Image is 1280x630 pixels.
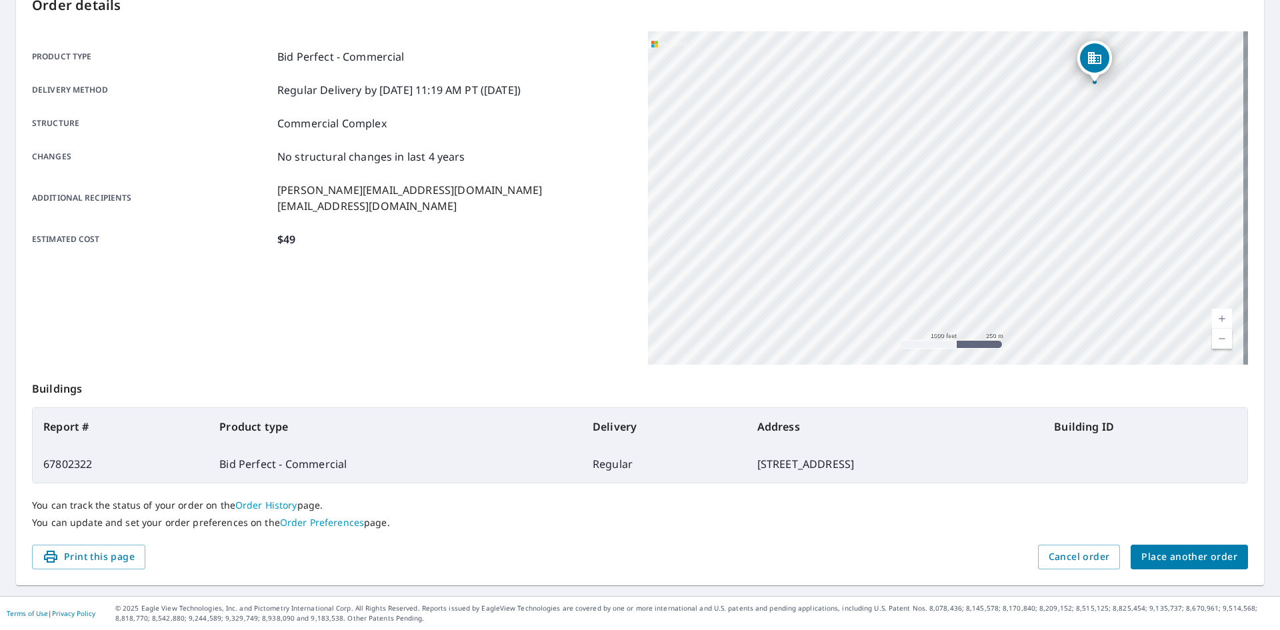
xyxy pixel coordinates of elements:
[747,445,1044,483] td: [STREET_ADDRESS]
[1141,549,1237,565] span: Place another order
[277,82,521,98] p: Regular Delivery by [DATE] 11:19 AM PT ([DATE])
[280,516,364,529] a: Order Preferences
[582,408,747,445] th: Delivery
[32,149,272,165] p: Changes
[32,49,272,65] p: Product type
[33,408,209,445] th: Report #
[277,231,295,247] p: $49
[277,49,405,65] p: Bid Perfect - Commercial
[1049,549,1110,565] span: Cancel order
[1077,41,1112,82] div: Dropped pin, building 1, Commercial property, 6345 E 78th Ave Commerce City, CO 80022
[52,609,95,618] a: Privacy Policy
[1038,545,1121,569] button: Cancel order
[1043,408,1247,445] th: Building ID
[747,408,1044,445] th: Address
[277,182,542,198] p: [PERSON_NAME][EMAIL_ADDRESS][DOMAIN_NAME]
[32,231,272,247] p: Estimated cost
[7,609,48,618] a: Terms of Use
[235,499,297,511] a: Order History
[32,182,272,214] p: Additional recipients
[277,198,542,214] p: [EMAIL_ADDRESS][DOMAIN_NAME]
[32,365,1248,407] p: Buildings
[1212,309,1232,329] a: Current Level 15, Zoom In
[277,149,465,165] p: No structural changes in last 4 years
[277,115,387,131] p: Commercial Complex
[7,609,95,617] p: |
[582,445,747,483] td: Regular
[32,82,272,98] p: Delivery method
[209,408,582,445] th: Product type
[32,517,1248,529] p: You can update and set your order preferences on the page.
[209,445,582,483] td: Bid Perfect - Commercial
[32,115,272,131] p: Structure
[33,445,209,483] td: 67802322
[1131,545,1248,569] button: Place another order
[115,603,1273,623] p: © 2025 Eagle View Technologies, Inc. and Pictometry International Corp. All Rights Reserved. Repo...
[32,499,1248,511] p: You can track the status of your order on the page.
[43,549,135,565] span: Print this page
[32,545,145,569] button: Print this page
[1212,329,1232,349] a: Current Level 15, Zoom Out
